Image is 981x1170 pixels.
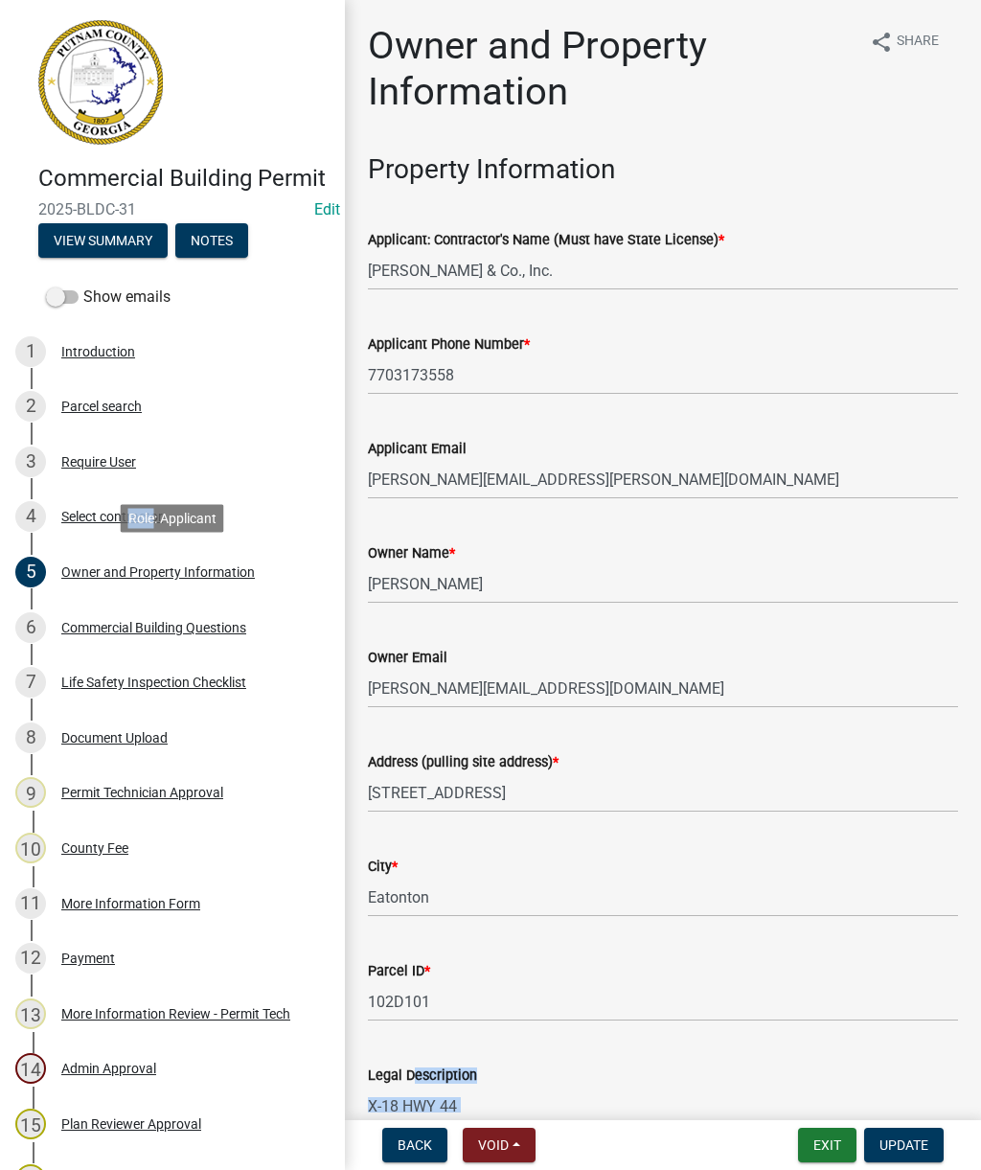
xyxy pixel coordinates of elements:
div: 11 [15,888,46,919]
label: City [368,860,398,874]
button: View Summary [38,223,168,258]
span: Update [879,1137,928,1153]
div: 4 [15,501,46,532]
div: 10 [15,833,46,863]
div: 1 [15,336,46,367]
span: Share [897,31,939,54]
wm-modal-confirm: Edit Application Number [314,200,340,218]
div: 15 [15,1109,46,1139]
div: County Fee [61,841,128,855]
button: Void [463,1128,536,1162]
label: Applicant: Contractor's Name (Must have State License) [368,234,724,247]
div: Select contractor [61,510,163,523]
div: 9 [15,777,46,808]
div: 5 [15,557,46,587]
div: 14 [15,1053,46,1084]
div: Admin Approval [61,1062,156,1075]
div: Payment [61,952,115,965]
label: Applicant Phone Number [368,338,530,352]
h4: Commercial Building Permit [38,165,330,193]
div: Document Upload [61,731,168,745]
div: Plan Reviewer Approval [61,1117,201,1131]
label: Owner Email [368,652,447,665]
span: Void [478,1137,509,1153]
i: share [870,31,893,54]
button: shareShare [855,23,954,60]
h3: Property Information [368,153,958,186]
button: Update [864,1128,944,1162]
div: 8 [15,723,46,753]
label: Parcel ID [368,965,430,978]
wm-modal-confirm: Summary [38,234,168,249]
h1: Owner and Property Information [368,23,855,115]
div: More Information Review - Permit Tech [61,1007,290,1021]
div: 7 [15,667,46,698]
div: Parcel search [61,400,142,413]
span: 2025-BLDC-31 [38,200,307,218]
div: 12 [15,943,46,974]
div: Require User [61,455,136,469]
wm-modal-confirm: Notes [175,234,248,249]
div: Commercial Building Questions [61,621,246,634]
div: Permit Technician Approval [61,786,223,799]
div: Life Safety Inspection Checklist [61,676,246,689]
img: Putnam County, Georgia [38,20,163,145]
button: Exit [798,1128,856,1162]
label: Show emails [46,286,171,309]
label: Applicant Email [368,443,467,456]
div: 6 [15,612,46,643]
button: Notes [175,223,248,258]
div: More Information Form [61,897,200,910]
div: Role: Applicant [121,504,224,532]
a: Edit [314,200,340,218]
div: Introduction [61,345,135,358]
button: Back [382,1128,447,1162]
div: Owner and Property Information [61,565,255,579]
label: Legal Description [368,1069,477,1083]
label: Address (pulling site address) [368,756,559,769]
label: Owner Name [368,547,455,561]
div: 13 [15,998,46,1029]
div: 2 [15,391,46,422]
span: Back [398,1137,432,1153]
div: 3 [15,447,46,477]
